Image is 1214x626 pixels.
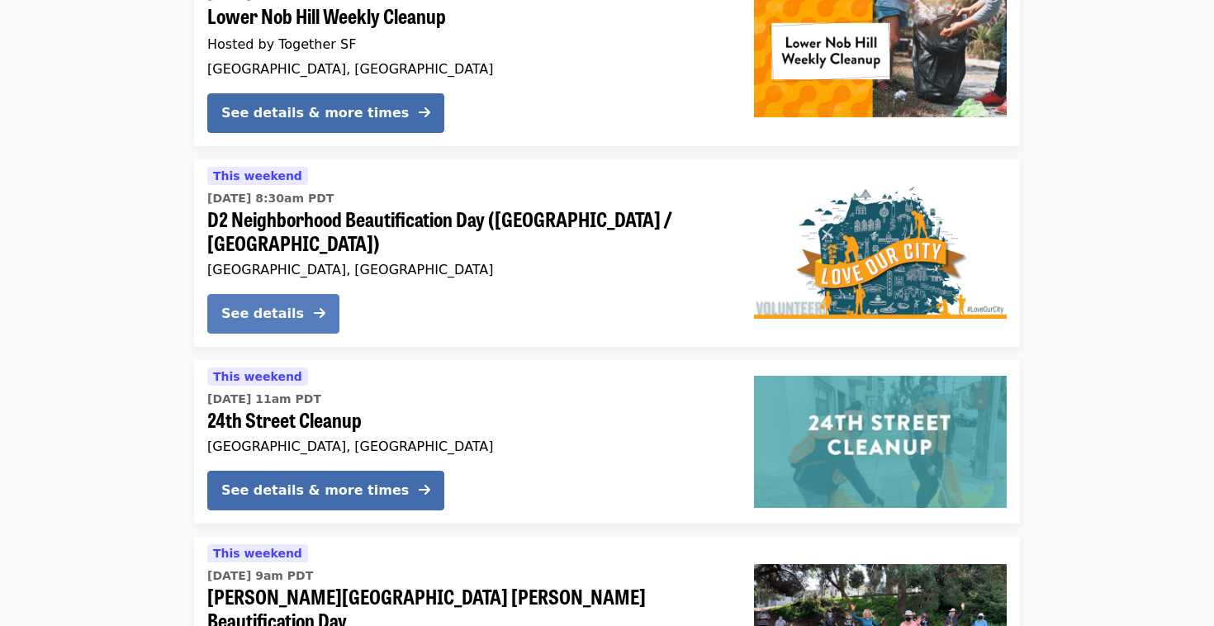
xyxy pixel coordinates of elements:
i: arrow-right icon [314,306,325,321]
span: Lower Nob Hill Weekly Cleanup [207,4,728,28]
div: [GEOGRAPHIC_DATA], [GEOGRAPHIC_DATA] [207,61,728,77]
div: [GEOGRAPHIC_DATA], [GEOGRAPHIC_DATA] [207,262,728,277]
i: arrow-right icon [419,482,430,498]
span: This weekend [213,547,302,560]
span: This weekend [213,370,302,383]
time: [DATE] 8:30am PDT [207,190,334,207]
img: 24th Street Cleanup organized by SF Public Works [754,376,1007,508]
button: See details [207,294,339,334]
i: arrow-right icon [419,105,430,121]
img: D2 Neighborhood Beautification Day (Russian Hill / Fillmore) organized by SF Public Works [754,187,1007,319]
div: See details & more times [221,103,409,123]
button: See details & more times [207,471,444,510]
span: D2 Neighborhood Beautification Day ([GEOGRAPHIC_DATA] / [GEOGRAPHIC_DATA]) [207,207,728,255]
a: See details for "D2 Neighborhood Beautification Day (Russian Hill / Fillmore)" [194,159,1020,347]
button: See details & more times [207,93,444,133]
div: See details & more times [221,481,409,500]
span: This weekend [213,169,302,183]
div: See details [221,304,304,324]
span: 24th Street Cleanup [207,408,728,432]
time: [DATE] 11am PDT [207,391,321,408]
span: Hosted by Together SF [207,36,356,52]
a: See details for "24th Street Cleanup" [194,360,1020,524]
div: [GEOGRAPHIC_DATA], [GEOGRAPHIC_DATA] [207,439,728,454]
time: [DATE] 9am PDT [207,567,313,585]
